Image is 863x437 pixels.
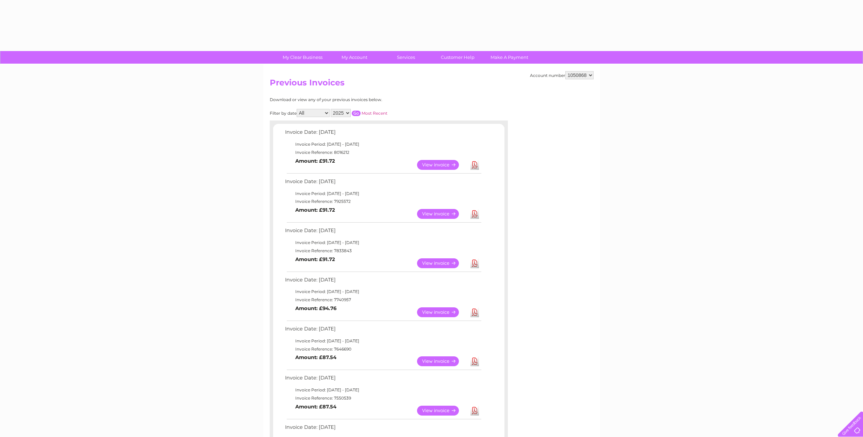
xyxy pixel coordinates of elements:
[283,345,482,353] td: Invoice Reference: 7646690
[295,207,335,213] b: Amount: £91.72
[295,354,336,360] b: Amount: £87.54
[417,160,467,170] a: View
[362,111,387,116] a: Most Recent
[283,296,482,304] td: Invoice Reference: 7740957
[275,51,331,64] a: My Clear Business
[283,373,482,386] td: Invoice Date: [DATE]
[417,406,467,416] a: View
[283,275,482,288] td: Invoice Date: [DATE]
[270,109,448,117] div: Filter by date
[283,394,482,402] td: Invoice Reference: 7550539
[470,209,479,219] a: Download
[470,307,479,317] a: Download
[417,307,467,317] a: View
[295,256,335,262] b: Amount: £91.72
[417,356,467,366] a: View
[283,226,482,239] td: Invoice Date: [DATE]
[283,239,482,247] td: Invoice Period: [DATE] - [DATE]
[283,190,482,198] td: Invoice Period: [DATE] - [DATE]
[270,78,594,91] h2: Previous Invoices
[283,197,482,206] td: Invoice Reference: 7925572
[270,97,448,102] div: Download or view any of your previous invoices below.
[283,177,482,190] td: Invoice Date: [DATE]
[283,140,482,148] td: Invoice Period: [DATE] - [DATE]
[295,305,336,311] b: Amount: £94.76
[470,160,479,170] a: Download
[283,423,482,435] td: Invoice Date: [DATE]
[283,337,482,345] td: Invoice Period: [DATE] - [DATE]
[295,158,335,164] b: Amount: £91.72
[430,51,486,64] a: Customer Help
[283,386,482,394] td: Invoice Period: [DATE] - [DATE]
[417,258,467,268] a: View
[283,247,482,255] td: Invoice Reference: 7833843
[295,404,336,410] b: Amount: £87.54
[326,51,382,64] a: My Account
[470,356,479,366] a: Download
[283,148,482,157] td: Invoice Reference: 8016212
[378,51,434,64] a: Services
[481,51,537,64] a: Make A Payment
[283,128,482,140] td: Invoice Date: [DATE]
[530,71,594,79] div: Account number
[470,258,479,268] a: Download
[470,406,479,416] a: Download
[417,209,467,219] a: View
[283,288,482,296] td: Invoice Period: [DATE] - [DATE]
[283,324,482,337] td: Invoice Date: [DATE]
